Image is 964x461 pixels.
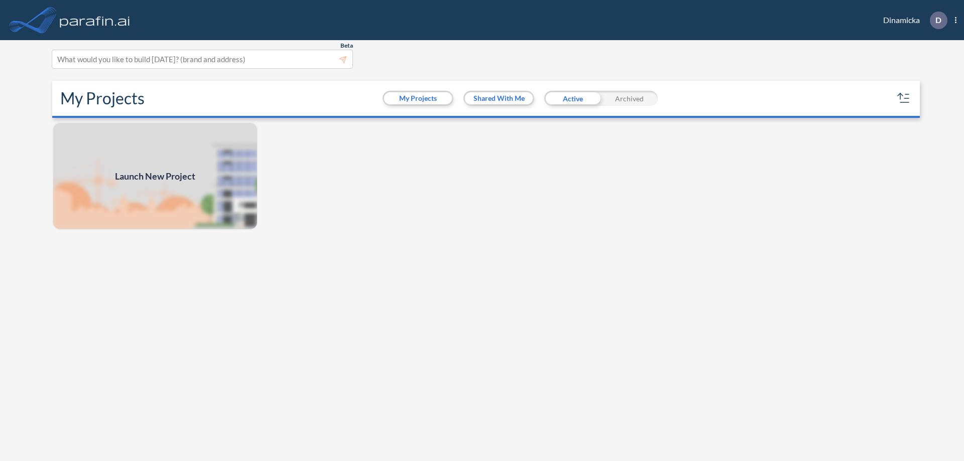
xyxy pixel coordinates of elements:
[601,91,658,106] div: Archived
[384,92,452,104] button: My Projects
[115,170,195,183] span: Launch New Project
[340,42,353,50] span: Beta
[465,92,533,104] button: Shared With Me
[868,12,956,29] div: Dinamicka
[52,122,258,230] a: Launch New Project
[58,10,132,30] img: logo
[896,90,912,106] button: sort
[52,122,258,230] img: add
[935,16,941,25] p: D
[60,89,145,108] h2: My Projects
[544,91,601,106] div: Active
